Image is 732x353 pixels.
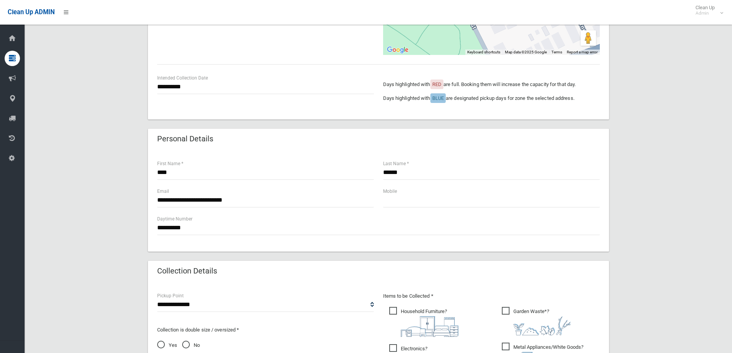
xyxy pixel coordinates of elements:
span: BLUE [432,95,444,101]
a: Open this area in Google Maps (opens a new window) [385,45,410,55]
span: Garden Waste* [502,307,571,335]
span: Yes [157,341,177,350]
i: ? [513,308,571,335]
img: 4fd8a5c772b2c999c83690221e5242e0.png [513,316,571,335]
span: RED [432,81,442,87]
header: Collection Details [148,264,226,278]
span: Clean Up [692,5,722,16]
p: Days highlighted with are designated pickup days for zone the selected address. [383,94,600,103]
a: Report a map error [567,50,598,54]
small: Admin [695,10,715,16]
span: Map data ©2025 Google [505,50,547,54]
span: Household Furniture [389,307,458,337]
a: Terms (opens in new tab) [551,50,562,54]
p: Items to be Collected * [383,292,600,301]
button: Keyboard shortcuts [467,50,500,55]
p: Collection is double size / oversized * [157,325,374,335]
header: Personal Details [148,131,222,146]
button: Drag Pegman onto the map to open Street View [581,30,596,46]
span: No [182,341,200,350]
img: aa9efdbe659d29b613fca23ba79d85cb.png [401,316,458,337]
img: Google [385,45,410,55]
p: Days highlighted with are full. Booking them will increase the capacity for that day. [383,80,600,89]
i: ? [401,308,458,337]
span: Clean Up ADMIN [8,8,55,16]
